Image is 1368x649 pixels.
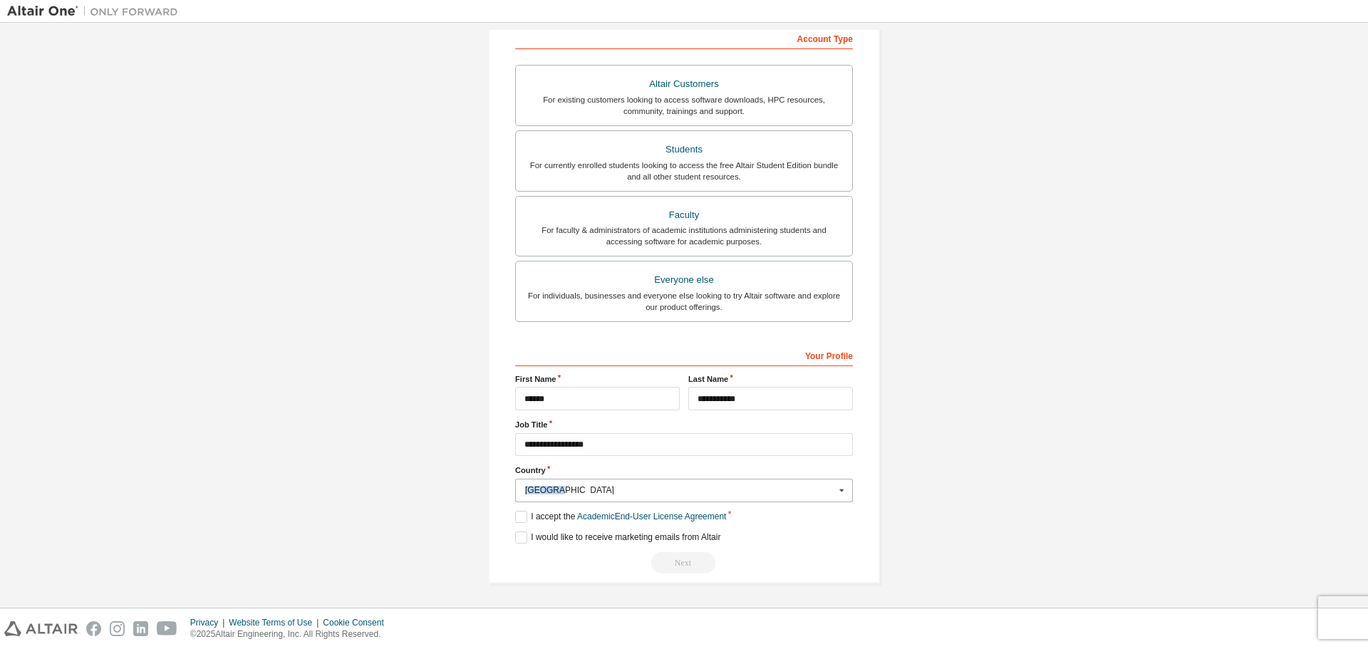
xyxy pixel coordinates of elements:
div: Your Profile [515,343,853,366]
div: Privacy [190,617,229,628]
div: Students [524,140,844,160]
img: altair_logo.svg [4,621,78,636]
label: Job Title [515,419,853,430]
div: Everyone else [524,270,844,290]
div: [GEOGRAPHIC_DATA] [525,486,835,494]
div: Faculty [524,205,844,225]
div: Read and acccept EULA to continue [515,552,853,573]
label: I accept the [515,511,726,523]
label: I would like to receive marketing emails from Altair [515,531,720,544]
div: For existing customers looking to access software downloads, HPC resources, community, trainings ... [524,94,844,117]
div: Cookie Consent [323,617,392,628]
img: youtube.svg [157,621,177,636]
img: instagram.svg [110,621,125,636]
a: Academic End-User License Agreement [577,512,726,521]
div: For individuals, businesses and everyone else looking to try Altair software and explore our prod... [524,290,844,313]
img: linkedin.svg [133,621,148,636]
div: For faculty & administrators of academic institutions administering students and accessing softwa... [524,224,844,247]
img: facebook.svg [86,621,101,636]
label: First Name [515,373,680,385]
div: For currently enrolled students looking to access the free Altair Student Edition bundle and all ... [524,160,844,182]
label: Country [515,464,853,476]
p: © 2025 Altair Engineering, Inc. All Rights Reserved. [190,628,393,640]
img: Altair One [7,4,185,19]
div: Altair Customers [524,74,844,94]
label: Last Name [688,373,853,385]
div: Account Type [515,26,853,49]
div: Website Terms of Use [229,617,323,628]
